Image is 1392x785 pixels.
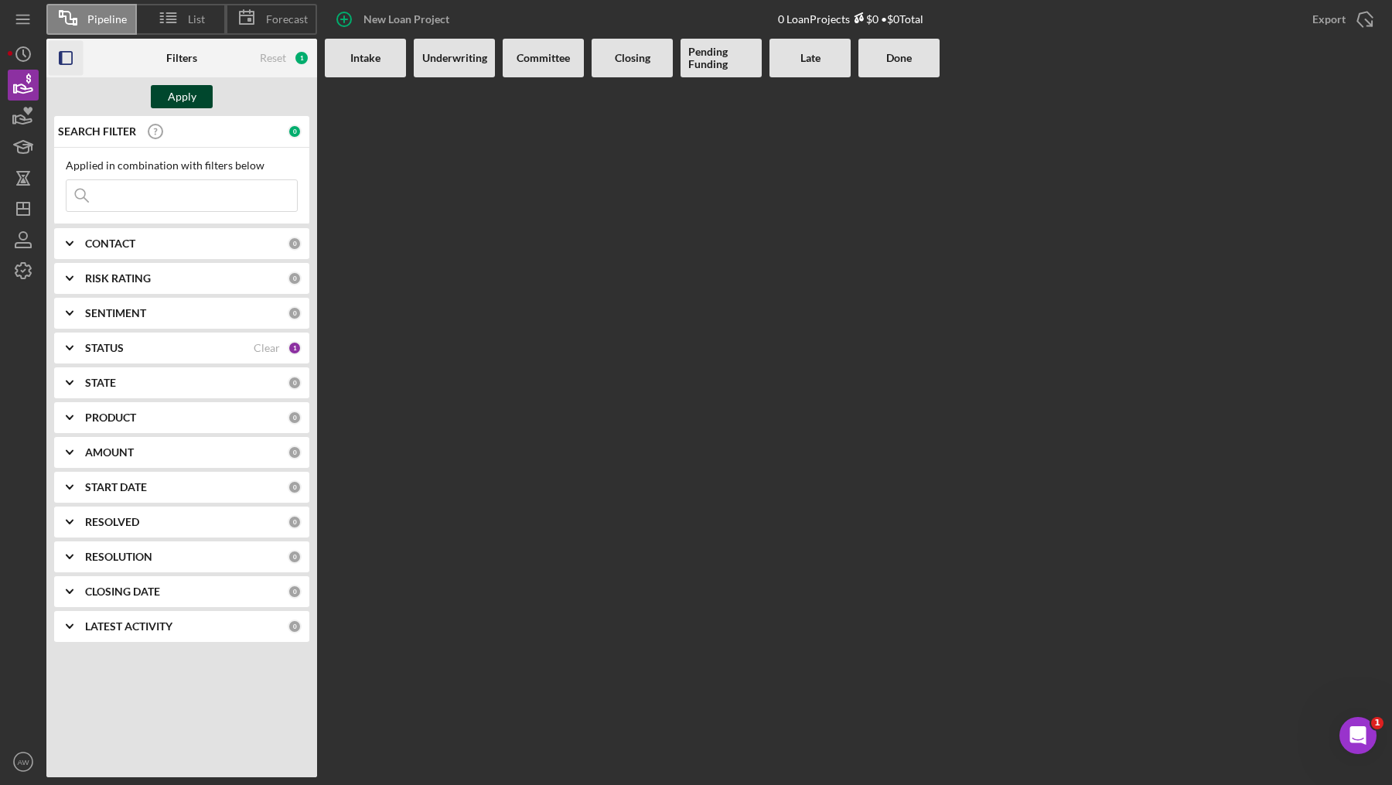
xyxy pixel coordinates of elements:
b: Closing [615,52,650,64]
button: New Loan Project [325,4,465,35]
div: 0 [288,125,302,138]
button: AW [8,746,39,777]
b: START DATE [85,481,147,493]
b: Pending Funding [688,46,754,70]
div: 0 [288,411,302,425]
b: Late [800,52,821,64]
div: 0 [288,271,302,285]
div: Applied in combination with filters below [66,159,298,172]
text: AW [17,758,29,766]
b: RISK RATING [85,272,151,285]
b: RESOLVED [85,516,139,528]
b: Underwriting [422,52,487,64]
div: 0 [288,237,302,251]
div: 0 [288,550,302,564]
b: Filters [166,52,197,64]
b: STATUS [85,342,124,354]
b: Intake [350,52,380,64]
span: Pipeline [87,13,127,26]
b: SENTIMENT [85,307,146,319]
b: PRODUCT [85,411,136,424]
b: STATE [85,377,116,389]
div: 0 [288,480,302,494]
div: 0 [288,619,302,633]
b: Done [886,52,912,64]
b: Committee [517,52,570,64]
div: 1 [294,50,309,66]
div: Reset [260,52,286,64]
b: AMOUNT [85,446,134,459]
div: 0 [288,306,302,320]
b: LATEST ACTIVITY [85,620,172,633]
span: List [188,13,205,26]
div: $0 [850,12,879,26]
button: Apply [151,85,213,108]
span: 1 [1371,717,1383,729]
b: CLOSING DATE [85,585,160,598]
div: Export [1312,4,1346,35]
div: 1 [288,341,302,355]
div: Clear [254,342,280,354]
span: Forecast [266,13,308,26]
div: 0 [288,585,302,599]
div: 0 [288,376,302,390]
iframe: Intercom live chat [1339,717,1377,754]
div: New Loan Project [363,4,449,35]
div: 0 [288,445,302,459]
div: 0 Loan Projects • $0 Total [778,12,923,26]
b: RESOLUTION [85,551,152,563]
button: Export [1297,4,1384,35]
div: Apply [168,85,196,108]
b: CONTACT [85,237,135,250]
div: 0 [288,515,302,529]
b: SEARCH FILTER [58,125,136,138]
